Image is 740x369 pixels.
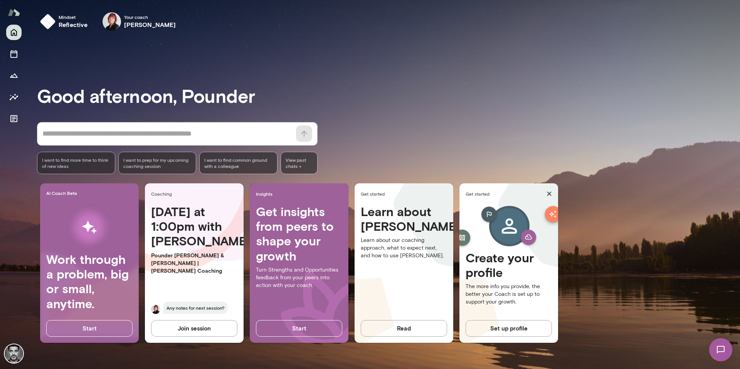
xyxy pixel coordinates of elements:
[46,252,133,311] h4: Work through a problem, big or small, anytime.
[361,320,447,336] button: Read
[97,9,182,34] div: Leigh Allen-ArredondoYour coach[PERSON_NAME]
[469,204,549,250] img: Create profile
[103,12,121,31] img: Leigh Allen-Arredondo
[37,9,94,34] button: Mindsetreflective
[6,89,22,105] button: Insights
[59,14,88,20] span: Mindset
[6,111,22,126] button: Documents
[37,152,115,174] div: I want to find more time to think of new ideas
[361,236,447,260] p: Learn about our coaching approach, what to expect next, and how to use [PERSON_NAME].
[466,250,552,280] h4: Create your profile
[151,305,160,314] img: Leigh
[37,85,740,106] h3: Good afternoon, Pounder
[199,152,277,174] div: I want to find common ground with a colleague
[6,68,22,83] button: Growth Plan
[55,203,124,252] img: AI Workflows
[466,191,543,197] span: Get started
[42,157,110,169] span: I want to find more time to think of new ideas
[163,302,227,314] span: Any notes for next session?
[5,344,23,363] img: Pounder Baehr
[40,14,55,29] img: mindset
[256,204,342,263] h4: Get insights from peers to shape your growth
[466,283,552,306] p: The more info you provide, the better your Coach is set up to support your growth.
[256,320,342,336] button: Start
[46,320,133,336] button: Start
[6,25,22,40] button: Home
[361,204,447,234] h4: Learn about [PERSON_NAME]
[151,204,237,248] h4: [DATE] at 1:00pm with [PERSON_NAME]
[123,157,192,169] span: I want to prep for my upcoming coaching session
[6,46,22,62] button: Sessions
[256,191,345,197] span: Insights
[361,191,450,197] span: Get started
[256,266,342,289] p: Turn Strengths and Opportunities feedback from your peers into action with your coach.
[281,152,318,174] span: View past chats ->
[466,320,552,336] button: Set up profile
[124,14,176,20] span: Your coach
[8,5,20,20] img: Mento
[59,20,88,29] h6: reflective
[118,152,197,174] div: I want to prep for my upcoming coaching session
[151,320,237,336] button: Join session
[151,252,237,275] p: Pounder [PERSON_NAME] & [PERSON_NAME] | [PERSON_NAME] Coaching
[151,191,240,197] span: Coaching
[124,20,176,29] h6: [PERSON_NAME]
[204,157,272,169] span: I want to find common ground with a colleague
[46,190,136,196] span: AI Coach Beta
